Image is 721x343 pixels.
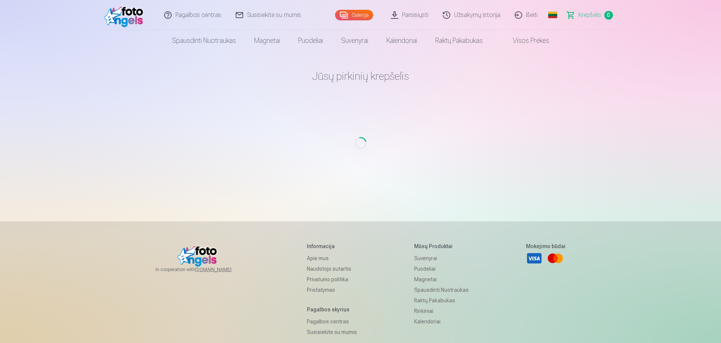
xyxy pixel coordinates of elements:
span: In cooperation with [155,267,250,273]
a: Spausdinti nuotraukas [414,285,469,295]
h5: Pagalbos skyrius [307,306,357,313]
a: Visa [526,250,543,267]
img: /fa5 [104,3,147,27]
a: Magnetai [245,30,289,51]
a: Susisiekite su mumis [307,327,357,337]
a: Mastercard [547,250,564,267]
a: Pagalbos centras [307,316,357,327]
h1: Jūsų pirkinių krepšelis [141,69,581,83]
span: 0 [604,11,613,20]
a: Spausdinti nuotraukas [163,30,245,51]
a: Rinkiniai [414,306,469,316]
a: Naudotojo sutartis [307,264,357,274]
h5: Informacija [307,242,357,250]
a: Magnetai [414,274,469,285]
a: [DOMAIN_NAME] [195,267,250,273]
a: Kalendoriai [414,316,469,327]
a: Apie mus [307,253,357,264]
a: Puodeliai [414,264,469,274]
a: Visos prekės [492,30,558,51]
a: Puodeliai [289,30,332,51]
a: Raktų pakabukas [426,30,492,51]
a: Pristatymas [307,285,357,295]
h5: Mokėjimo būdai [526,242,566,250]
span: Krepšelis [578,11,601,20]
a: Kalendoriai [377,30,426,51]
a: Galerija [335,10,373,20]
a: Suvenyrai [414,253,469,264]
h5: Mūsų produktai [414,242,469,250]
a: Suvenyrai [332,30,377,51]
a: Privatumo politika [307,274,357,285]
a: Raktų pakabukas [414,295,469,306]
